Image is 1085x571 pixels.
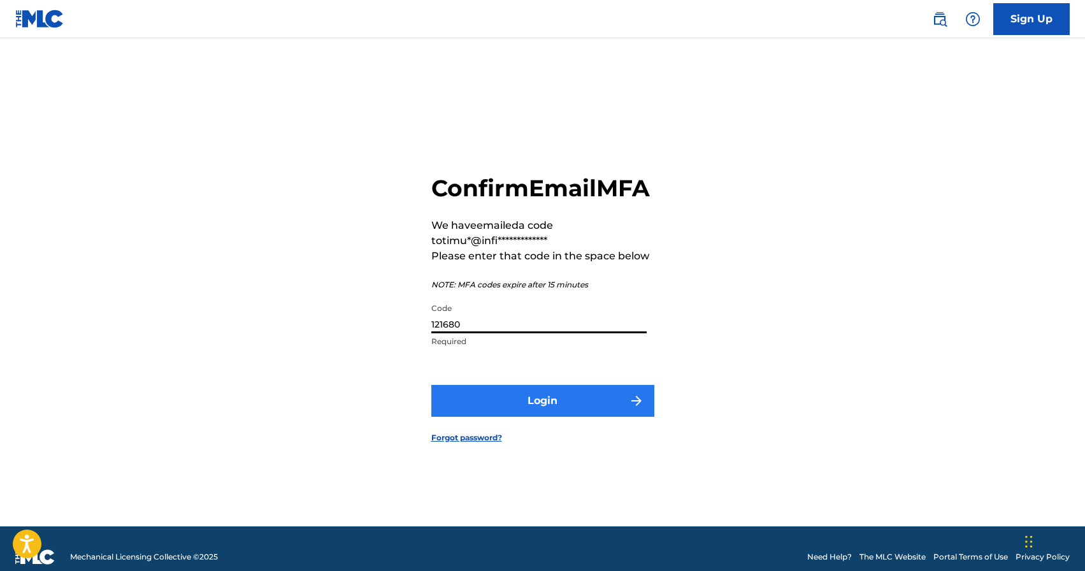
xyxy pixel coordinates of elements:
[859,551,926,563] a: The MLC Website
[993,3,1070,35] a: Sign Up
[70,551,218,563] span: Mechanical Licensing Collective © 2025
[1016,551,1070,563] a: Privacy Policy
[629,393,644,408] img: f7272a7cc735f4ea7f67.svg
[431,432,502,444] a: Forgot password?
[1021,510,1085,571] div: Виджет чата
[807,551,852,563] a: Need Help?
[1021,510,1085,571] iframe: Chat Widget
[15,10,64,28] img: MLC Logo
[1025,523,1033,561] div: Перетащить
[431,249,654,264] p: Please enter that code in the space below
[431,336,647,347] p: Required
[927,6,952,32] a: Public Search
[965,11,981,27] img: help
[960,6,986,32] div: Help
[431,279,654,291] p: NOTE: MFA codes expire after 15 minutes
[431,385,654,417] button: Login
[933,551,1008,563] a: Portal Terms of Use
[15,549,55,565] img: logo
[431,174,654,203] h2: Confirm Email MFA
[932,11,947,27] img: search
